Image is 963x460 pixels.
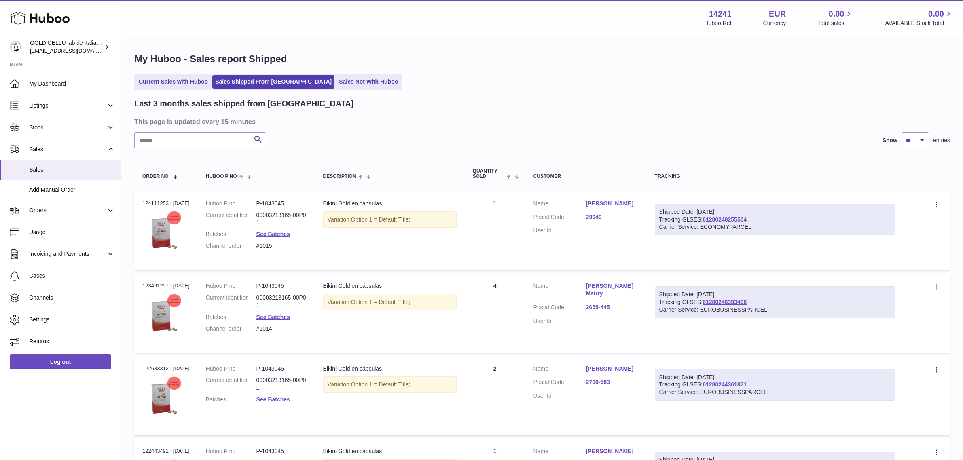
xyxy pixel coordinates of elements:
[885,8,953,27] a: 0.00 AVAILABLE Stock Total
[256,447,307,455] dd: P-1043045
[351,299,411,305] span: Option 1 = Default Title;
[655,174,895,179] div: Tracking
[29,146,106,153] span: Sales
[703,299,747,305] a: 61280246393406
[256,231,290,237] a: See Batches
[29,186,115,194] span: Add Manual Order
[655,369,895,401] div: Tracking GLSES:
[351,216,411,223] span: Option 1 = Default Title;
[206,325,256,333] dt: Channel order
[206,174,237,179] span: Huboo P no
[29,80,115,88] span: My Dashboard
[142,174,169,179] span: Order No
[256,314,290,320] a: See Batches
[533,447,586,457] dt: Name
[885,19,953,27] span: AVAILABLE Stock Total
[29,338,115,345] span: Returns
[29,207,106,214] span: Orders
[763,19,786,27] div: Currency
[336,75,401,89] a: Sales Not With Huboo
[465,192,525,270] td: 1
[655,286,895,318] div: Tracking GLSES:
[659,306,891,314] div: Carrier Service: EUROBUSINESSPARCEL
[323,294,457,310] div: Variation:
[30,39,103,55] div: GOLD CELLU lab de Italia SRL
[533,392,586,400] dt: User Id
[256,242,307,250] dd: #1015
[703,216,747,223] a: 61280248255504
[465,357,525,435] td: 2
[883,137,897,144] label: Show
[659,291,891,298] div: Shipped Date: [DATE]
[586,447,639,455] a: [PERSON_NAME]
[256,376,307,392] dd: 00003213165-00P01
[709,8,732,19] strong: 14241
[323,376,457,393] div: Variation:
[586,365,639,373] a: [PERSON_NAME]
[142,375,183,425] img: FASE_1_6.jpg
[323,211,457,228] div: Variation:
[323,174,356,179] span: Description
[703,381,747,388] a: 61280244361871
[206,200,256,207] dt: Huboo P no
[206,376,256,392] dt: Current identifier
[142,200,190,207] div: 124111253 | [DATE]
[705,19,732,27] div: Huboo Ref
[533,200,586,209] dt: Name
[351,381,411,388] span: Option 1 = Default Title;
[142,447,190,455] div: 122443491 | [DATE]
[134,117,948,126] h3: This page is updated every 15 minutes
[323,447,457,455] div: Bikini Gold en cápsulas
[533,282,586,300] dt: Name
[256,365,307,373] dd: P-1043045
[256,396,290,403] a: See Batches
[473,169,505,179] span: Quantity Sold
[29,124,106,131] span: Stock
[142,209,183,260] img: FASE_1_6.jpg
[10,41,22,53] img: internalAdmin-14241@internal.huboo.com
[465,274,525,352] td: 4
[586,282,639,298] a: [PERSON_NAME] Mairry
[29,166,115,174] span: Sales
[29,316,115,323] span: Settings
[136,75,211,89] a: Current Sales with Huboo
[134,98,354,109] h2: Last 3 months sales shipped from [GEOGRAPHIC_DATA]
[586,200,639,207] a: [PERSON_NAME]
[586,304,639,311] a: 2655-445
[206,313,256,321] dt: Batches
[928,8,944,19] span: 0.00
[533,365,586,375] dt: Name
[659,388,891,396] div: Carrier Service: EUROBUSINESSPARCEL
[586,213,639,221] a: 29640
[533,227,586,234] dt: User Id
[206,211,256,227] dt: Current identifier
[533,213,586,223] dt: Postal Code
[256,282,307,290] dd: P-1043045
[29,272,115,280] span: Cases
[323,282,457,290] div: Bikini Gold en cápsulas
[134,53,950,65] h1: My Huboo - Sales report Shipped
[30,47,119,54] span: [EMAIL_ADDRESS][DOMAIN_NAME]
[256,294,307,309] dd: 00003213165-00P01
[142,292,183,343] img: FASE_1_6.jpg
[323,365,457,373] div: Bikini Gold en cápsulas
[933,137,950,144] span: entries
[206,230,256,238] dt: Batches
[206,365,256,373] dt: Huboo P no
[29,228,115,236] span: Usage
[659,208,891,216] div: Shipped Date: [DATE]
[256,325,307,333] dd: #1014
[586,378,639,386] a: 2700-583
[256,200,307,207] dd: P-1043045
[212,75,334,89] a: Sales Shipped From [GEOGRAPHIC_DATA]
[533,317,586,325] dt: User Id
[659,223,891,231] div: Carrier Service: ECONOMYPARCEL
[533,304,586,313] dt: Postal Code
[206,396,256,403] dt: Batches
[29,102,106,110] span: Listings
[817,8,853,27] a: 0.00 Total sales
[206,242,256,250] dt: Channel order
[206,294,256,309] dt: Current identifier
[29,294,115,302] span: Channels
[829,8,844,19] span: 0.00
